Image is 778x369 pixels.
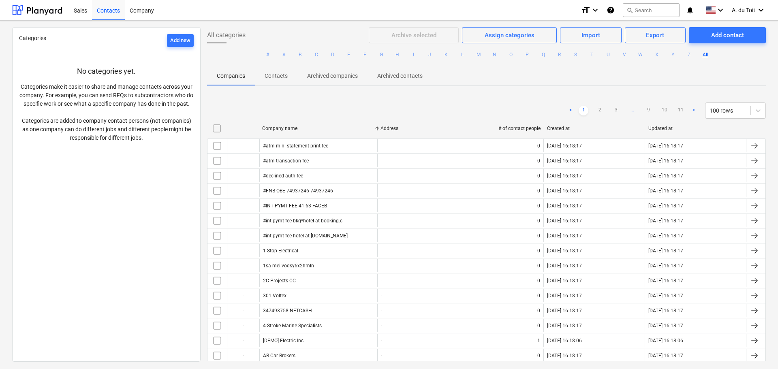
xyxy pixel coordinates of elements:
div: #atm mini statement print fee [263,143,328,149]
div: - [227,319,259,332]
div: 301 Voltex [263,293,286,299]
button: P [522,50,532,60]
div: - [381,173,382,179]
button: D [328,50,338,60]
button: I [409,50,419,60]
span: ... [627,106,637,115]
div: [DATE] 16:18:17 [648,323,683,328]
div: [DATE] 16:18:17 [547,353,582,358]
div: - [381,158,382,164]
div: 4-Stroke Marine Specialists [263,323,322,328]
button: S [571,50,581,60]
div: 0 [537,143,540,149]
div: [DATE] 16:18:17 [547,293,582,299]
div: #int pymt fee-bkg*hotel at booking.c [263,218,342,224]
div: #int pymt fee-hotel at [DOMAIN_NAME] [263,233,348,239]
p: Archived companies [307,72,358,80]
div: - [227,139,259,152]
p: Categories make it easier to share and manage contacts across your company. For example, you can ... [19,83,194,142]
div: 0 [537,158,540,164]
div: - [381,248,382,254]
i: Knowledge base [607,5,615,15]
button: Y [668,50,678,60]
div: 0 [537,233,540,239]
div: #declined auth fee [263,173,303,179]
button: J [425,50,435,60]
button: T [587,50,597,60]
div: #atm transaction fee [263,158,309,164]
div: [DATE] 16:18:17 [648,293,683,299]
div: - [381,323,382,328]
div: [DATE] 16:18:17 [547,248,582,254]
div: [DATE] 16:18:17 [547,233,582,239]
div: [DATE] 16:18:17 [547,308,582,314]
div: 0 [537,323,540,328]
div: 347493758 NETCASH [263,308,312,314]
div: AB Car Brokers [263,353,295,358]
div: Address [380,126,492,131]
button: # [263,50,273,60]
i: keyboard_arrow_down [590,5,600,15]
div: - [227,199,259,212]
div: [DATE] 16:18:06 [547,338,582,343]
div: Updated at [648,126,743,131]
button: E [344,50,354,60]
div: #INT PYMT FEE-41.63 FACEB [263,203,327,209]
div: 0 [537,173,540,179]
div: - [227,289,259,302]
button: All [701,50,710,60]
div: 1-Stop Electrical [263,248,298,254]
div: - [227,244,259,257]
a: Page 11 [676,106,686,115]
button: N [490,50,500,60]
div: 1sa mei vodsy6x2hmln [263,263,314,269]
div: - [227,154,259,167]
button: Z [684,50,694,60]
div: Chat Widget [737,330,778,369]
a: Page 9 [643,106,653,115]
div: 1 [537,338,540,343]
a: Page 3 [611,106,621,115]
button: Add contact [689,27,766,43]
div: [DATE] 16:18:17 [648,218,683,224]
button: Import [560,27,621,43]
button: H [393,50,402,60]
button: O [506,50,516,60]
div: [DATE] 16:18:17 [648,233,683,239]
button: Export [625,27,686,43]
div: - [227,259,259,272]
div: Export [646,30,665,41]
div: [DATE] 16:18:17 [648,308,683,314]
div: Add contact [711,30,744,41]
div: - [227,304,259,317]
button: W [636,50,645,60]
div: [DATE] 16:18:17 [648,248,683,254]
div: - [227,349,259,362]
div: Company name [262,126,374,131]
button: R [555,50,564,60]
p: Archived contacts [377,72,423,80]
div: - [227,184,259,197]
a: Next page [689,106,699,115]
div: [DATE] 16:18:17 [547,263,582,269]
div: #FNB OBE 74937246 74937246 [263,188,333,194]
div: 0 [537,188,540,194]
i: keyboard_arrow_down [716,5,725,15]
div: - [227,229,259,242]
div: [DATE] 16:18:17 [547,143,582,149]
button: L [457,50,467,60]
div: 0 [537,248,540,254]
div: 0 [537,203,540,209]
div: - [381,218,382,224]
button: M [474,50,483,60]
div: - [227,274,259,287]
button: G [376,50,386,60]
span: Categories [19,35,46,41]
button: Add new [167,34,194,47]
button: C [312,50,321,60]
div: [DEMO] Electric Inc. [263,338,305,343]
div: Add new [170,36,190,45]
div: Import [581,30,601,41]
div: [DATE] 16:18:17 [547,323,582,328]
div: - [227,169,259,182]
